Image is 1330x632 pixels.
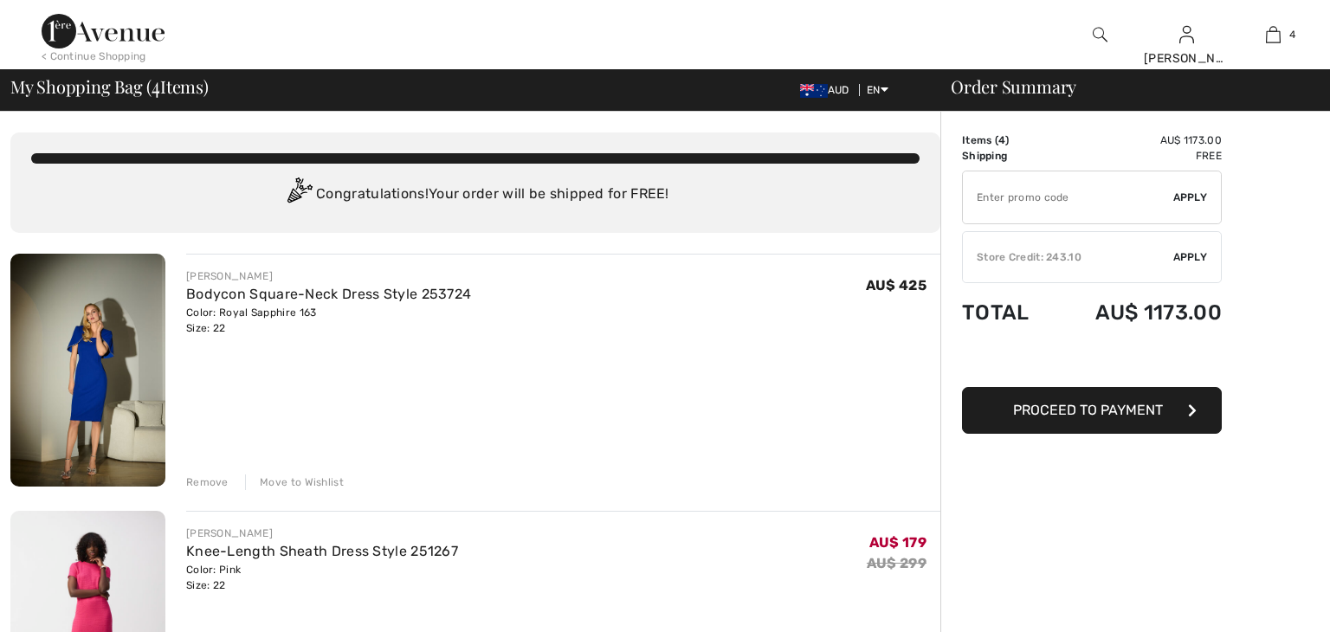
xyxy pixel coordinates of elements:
[800,84,856,96] span: AUD
[10,254,165,487] img: Bodycon Square-Neck Dress Style 253724
[930,78,1320,95] div: Order Summary
[152,74,160,96] span: 4
[1289,27,1295,42] span: 4
[867,84,888,96] span: EN
[998,134,1005,146] span: 4
[867,555,926,571] s: AU$ 299
[1093,24,1107,45] img: search the website
[963,249,1173,265] div: Store Credit: 243.10
[962,387,1222,434] button: Proceed to Payment
[186,305,471,336] div: Color: Royal Sapphire 163 Size: 22
[962,342,1222,381] iframe: PayPal
[1179,24,1194,45] img: My Info
[186,562,458,593] div: Color: Pink Size: 22
[962,283,1052,342] td: Total
[962,148,1052,164] td: Shipping
[1173,249,1208,265] span: Apply
[1266,24,1281,45] img: My Bag
[1173,190,1208,205] span: Apply
[869,534,926,551] span: AU$ 179
[42,48,146,64] div: < Continue Shopping
[245,474,344,490] div: Move to Wishlist
[186,268,471,284] div: [PERSON_NAME]
[866,277,926,293] span: AU$ 425
[962,132,1052,148] td: Items ( )
[186,474,229,490] div: Remove
[186,543,458,559] a: Knee-Length Sheath Dress Style 251267
[1230,24,1315,45] a: 4
[186,526,458,541] div: [PERSON_NAME]
[10,78,209,95] span: My Shopping Bag ( Items)
[31,177,920,212] div: Congratulations! Your order will be shipped for FREE!
[1052,148,1222,164] td: Free
[1144,49,1229,68] div: [PERSON_NAME]
[281,177,316,212] img: Congratulation2.svg
[1052,132,1222,148] td: AU$ 1173.00
[186,286,471,302] a: Bodycon Square-Neck Dress Style 253724
[1013,402,1163,418] span: Proceed to Payment
[1179,26,1194,42] a: Sign In
[1052,283,1222,342] td: AU$ 1173.00
[42,14,165,48] img: 1ère Avenue
[800,84,828,98] img: Australian Dollar
[963,171,1173,223] input: Promo code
